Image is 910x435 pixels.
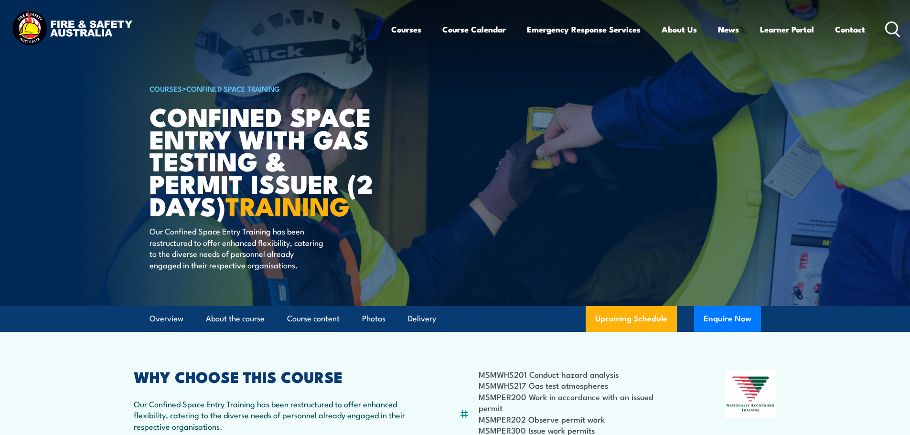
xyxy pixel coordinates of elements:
[150,225,324,270] p: Our Confined Space Entry Training has been restructured to offer enhanced flexibility, catering t...
[186,83,280,94] a: Confined Space Training
[760,17,814,42] a: Learner Portal
[479,414,679,424] li: MSMPER202 Observe permit work
[725,370,777,418] img: Nationally Recognised Training logo.
[479,380,679,391] li: MSMWHS217 Gas test atmospheres
[479,369,679,380] li: MSMWHS201 Conduct hazard analysis
[408,306,436,331] a: Delivery
[206,306,265,331] a: About the course
[225,185,350,225] strong: TRAINING
[287,306,340,331] a: Course content
[362,306,385,331] a: Photos
[527,17,641,42] a: Emergency Response Services
[134,370,413,383] h2: WHY CHOOSE THIS COURSE
[835,17,865,42] a: Contact
[391,17,421,42] a: Courses
[150,306,183,331] a: Overview
[694,306,761,332] button: Enquire Now
[150,105,385,217] h1: Confined Space Entry with Gas Testing & Permit Issuer (2 days)
[479,391,679,414] li: MSMPER200 Work in accordance with an issued permit
[150,83,182,94] a: COURSES
[150,83,385,94] h6: >
[662,17,697,42] a: About Us
[442,17,506,42] a: Course Calendar
[586,306,677,332] a: Upcoming Schedule
[718,17,739,42] a: News
[134,398,413,432] p: Our Confined Space Entry Training has been restructured to offer enhanced flexibility, catering t...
